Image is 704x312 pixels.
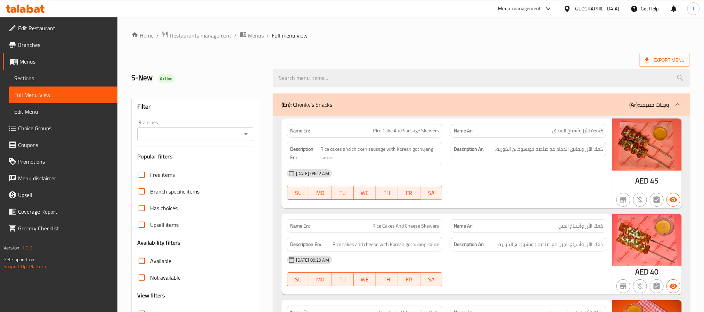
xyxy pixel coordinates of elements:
[3,137,117,153] a: Coupons
[137,292,165,299] h3: View filters
[454,240,484,249] strong: Description Ar:
[9,87,117,103] a: Full Menu View
[693,5,694,13] span: I
[267,31,269,40] li: /
[633,193,647,207] button: Purchased item
[666,279,680,293] button: Available
[293,170,332,177] span: [DATE] 09:22 AM
[157,75,175,82] span: Active
[309,272,331,286] button: MO
[495,145,603,154] span: كعك الأرز ونقانق الدجاج مع صلصة جوتشوجانج الكورية.
[150,171,175,179] span: Free items
[290,222,310,230] strong: Name En:
[454,127,473,134] strong: Name Ar:
[3,36,117,53] a: Branches
[18,24,112,32] span: Edit Restaurant
[650,279,664,293] button: Not has choices
[18,224,112,232] span: Grocery Checklist
[312,188,329,198] span: MO
[137,153,253,161] h3: Popular filters
[357,274,373,285] span: WE
[401,274,418,285] span: FR
[379,188,395,198] span: TH
[281,99,292,110] b: (En):
[131,31,690,40] nav: breadcrumb
[290,240,321,249] strong: Description En:
[331,272,354,286] button: TU
[3,203,117,220] a: Coverage Report
[241,129,251,139] button: Open
[131,73,265,83] h2: S-New
[273,93,690,116] div: (En): Chonky’s Snacks(Ar):وجبات خفيفة
[558,222,603,230] span: كعك الأرز وأسياخ الجبن
[240,31,264,40] a: Menus
[18,124,112,132] span: Choice Groups
[273,69,690,87] input: search
[498,240,603,249] span: كعك الأرز وأسياخ الجبن مع صلصة جوتشوجانج الكورية
[157,74,175,83] div: Active
[635,174,649,188] span: AED
[162,31,232,40] a: Restaurants management
[454,145,484,154] strong: Description Ar:
[629,100,669,109] p: وجبات خفيفة
[454,222,473,230] strong: Name Ar:
[645,56,685,65] span: Export Menu
[574,5,620,13] div: [GEOGRAPHIC_DATA]
[376,186,398,200] button: TH
[3,170,117,187] a: Menu disclaimer
[18,207,112,216] span: Coverage Report
[9,103,117,120] a: Edit Menu
[9,70,117,87] a: Sections
[18,141,112,149] span: Coupons
[423,188,440,198] span: SA
[235,31,237,40] li: /
[612,118,682,171] img: mmw_638841073266439184
[137,239,181,247] h3: Availability filters
[137,99,253,114] div: Filter
[22,243,32,252] span: 1.0.0
[420,186,443,200] button: SA
[420,272,443,286] button: SA
[3,255,35,264] span: Get support on:
[612,214,682,266] img: mmw_638841077642293455
[633,279,647,293] button: Purchased item
[281,100,332,109] p: Chonky’s Snacks
[3,243,21,252] span: Version:
[131,31,154,40] a: Home
[248,31,264,40] span: Menus
[354,272,376,286] button: WE
[320,145,439,162] span: Rice cakes and chicken sausage with Korean gochujang sauce.
[3,187,117,203] a: Upsell
[650,265,659,279] span: 40
[309,186,331,200] button: MO
[334,274,351,285] span: TU
[379,274,395,285] span: TH
[290,145,319,162] strong: Description En:
[18,157,112,166] span: Promotions
[150,187,199,196] span: Branch specific items
[376,272,398,286] button: TH
[18,174,112,182] span: Menu disclaimer
[401,188,418,198] span: FR
[272,31,308,40] span: Full menu view
[373,127,439,134] span: Rice Cake And Sausage Skewers
[357,188,373,198] span: WE
[18,191,112,199] span: Upsell
[14,74,112,82] span: Sections
[3,20,117,36] a: Edit Restaurant
[14,91,112,99] span: Full Menu View
[290,188,307,198] span: SU
[150,204,178,212] span: Has choices
[498,5,541,13] div: Menu-management
[3,262,48,271] a: Support.OpsPlatform
[398,272,420,286] button: FR
[3,120,117,137] a: Choice Groups
[666,193,680,207] button: Available
[312,274,329,285] span: MO
[150,221,179,229] span: Upsell items
[639,54,690,67] span: Export Menu
[156,31,159,40] li: /
[18,41,112,49] span: Branches
[552,127,603,134] span: كعكة الأرز وأسياخ السجق
[629,99,639,110] b: (Ar):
